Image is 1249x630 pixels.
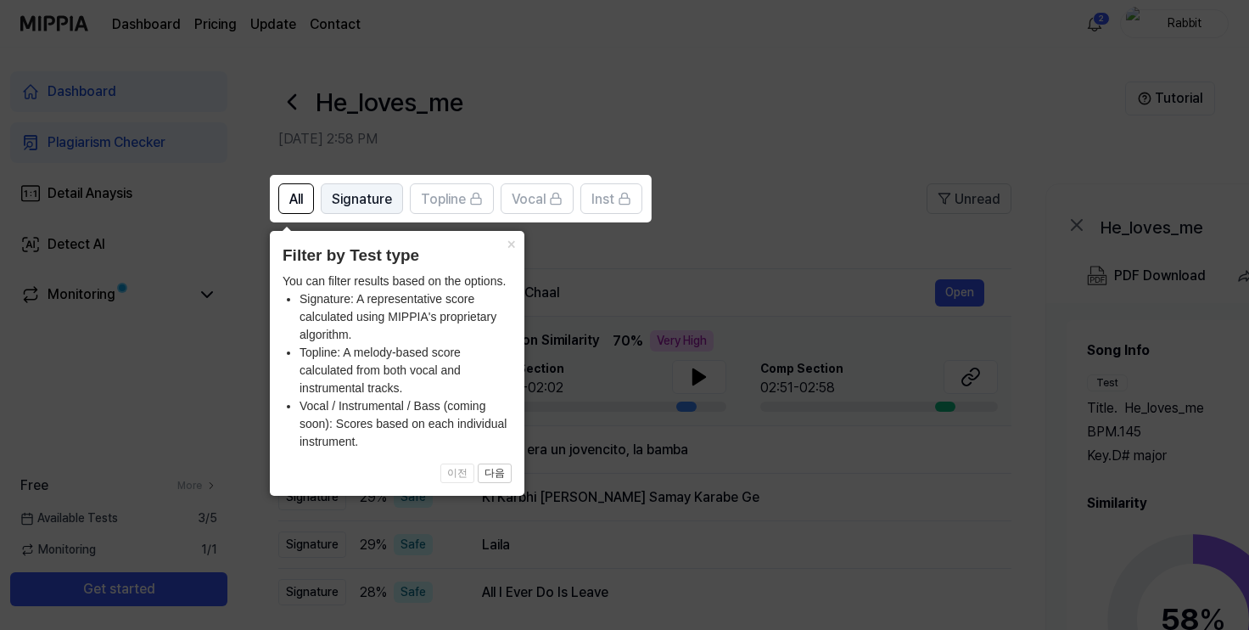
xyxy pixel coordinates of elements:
div: You can filter results based on the options. [283,273,512,451]
span: Inst [591,189,614,210]
button: Topline [410,183,494,214]
li: Signature: A representative score calculated using MIPPIA's proprietary algorithm. [300,290,512,344]
button: Inst [580,183,642,214]
button: Signature [321,183,403,214]
header: Filter by Test type [283,244,512,268]
button: All [278,183,314,214]
span: Signature [332,189,392,210]
li: Vocal / Instrumental / Bass (coming soon): Scores based on each individual instrument. [300,397,512,451]
li: Topline: A melody-based score calculated from both vocal and instrumental tracks. [300,344,512,397]
span: Topline [421,189,466,210]
button: Close [497,231,524,255]
button: Vocal [501,183,574,214]
button: 다음 [478,464,512,484]
span: All [289,189,303,210]
span: Vocal [512,189,546,210]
